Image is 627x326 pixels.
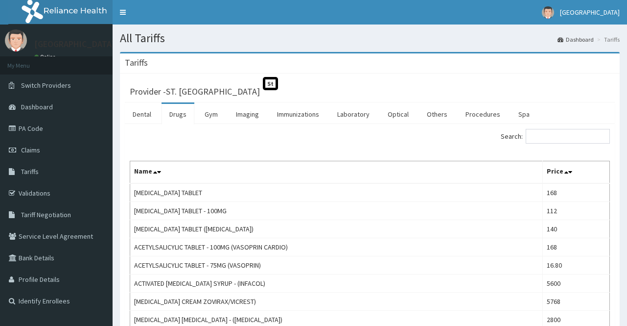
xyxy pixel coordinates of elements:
td: [MEDICAL_DATA] TABLET ([MEDICAL_DATA]) [130,220,543,238]
span: [GEOGRAPHIC_DATA] [560,8,620,17]
td: [MEDICAL_DATA] TABLET [130,183,543,202]
a: Drugs [162,104,194,125]
span: St [263,77,278,90]
a: Immunizations [269,104,327,125]
img: User Image [5,29,27,51]
a: Imaging [228,104,267,125]
td: 140 [542,220,609,238]
a: Laboratory [329,104,377,125]
span: Claims [21,146,40,154]
span: Dashboard [21,102,53,111]
td: 5768 [542,293,609,311]
td: 168 [542,238,609,256]
h3: Provider - ST. [GEOGRAPHIC_DATA] [130,87,260,96]
th: Name [130,161,543,184]
td: 5600 [542,275,609,293]
label: Search: [501,129,610,144]
img: User Image [542,6,554,19]
a: Online [34,53,58,60]
td: [MEDICAL_DATA] TABLET - 100MG [130,202,543,220]
a: Gym [197,104,226,125]
span: Tariffs [21,167,39,176]
h3: Tariffs [125,58,148,67]
input: Search: [526,129,610,144]
td: ACTIVATED [MEDICAL_DATA] SYRUP - (INFACOL) [130,275,543,293]
li: Tariffs [595,35,620,44]
th: Price [542,161,609,184]
td: [MEDICAL_DATA] CREAM ZOVIRAX/VICREST) [130,293,543,311]
a: Spa [511,104,537,125]
a: Optical [380,104,417,125]
a: Dashboard [557,35,594,44]
span: Switch Providers [21,81,71,90]
h1: All Tariffs [120,32,620,45]
a: Others [419,104,455,125]
a: Dental [125,104,159,125]
td: ACETYLSALICYLIC TABLET - 75MG (VASOPRIN) [130,256,543,275]
td: 168 [542,183,609,202]
td: 16.80 [542,256,609,275]
td: 112 [542,202,609,220]
span: Tariff Negotiation [21,210,71,219]
p: [GEOGRAPHIC_DATA] [34,40,115,49]
a: Procedures [458,104,508,125]
td: ACETYLSALICYLIC TABLET - 100MG (VASOPRIN CARDIO) [130,238,543,256]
